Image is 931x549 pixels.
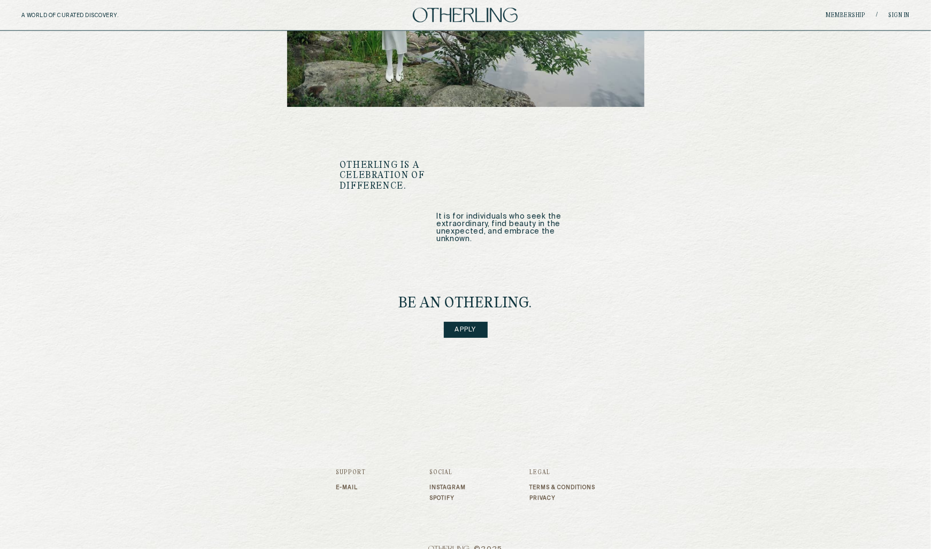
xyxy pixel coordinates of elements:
a: Apply [444,322,488,338]
h1: OTHERLING IS A CELEBRATION OF DIFFERENCE. [340,160,481,191]
a: E-mail [336,484,366,491]
h3: Social [429,469,466,476]
a: Instagram [429,484,466,491]
h5: A WORLD OF CURATED DISCOVERY. [21,12,165,19]
h4: be an Otherling. [399,296,533,311]
h3: Support [336,469,366,476]
a: Privacy [529,495,595,501]
a: Sign in [889,12,910,19]
a: Membership [826,12,866,19]
img: logo [413,8,518,22]
a: Terms & Conditions [529,484,595,491]
a: Spotify [429,495,466,501]
p: It is for individuals who seek the extraordinary, find beauty in the unexpected, and embrace the ... [436,213,591,243]
h3: Legal [529,469,595,476]
span: / [876,11,878,19]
